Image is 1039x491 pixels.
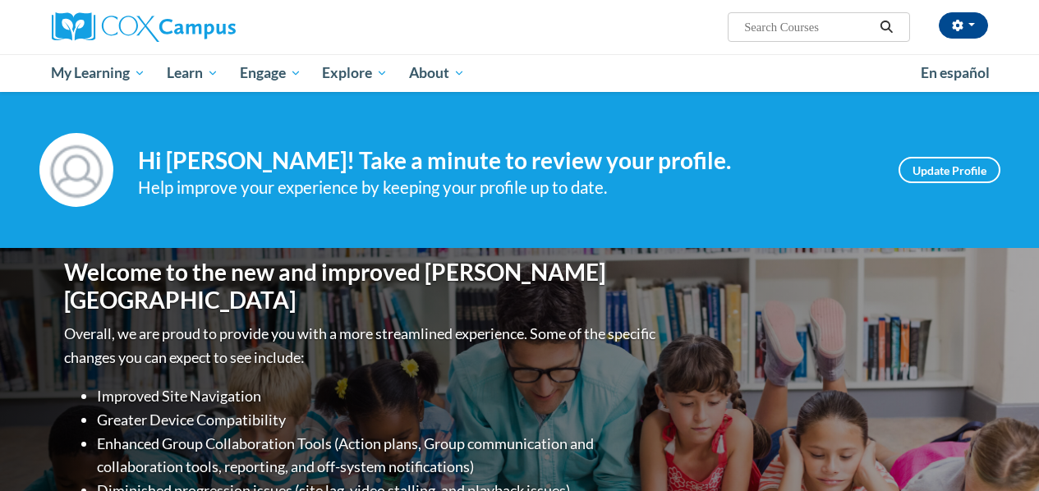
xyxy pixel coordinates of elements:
input: Search Courses [742,17,874,37]
a: Update Profile [899,157,1000,183]
iframe: Button to launch messaging window [973,425,1026,478]
a: About [398,54,476,92]
li: Improved Site Navigation [97,384,660,408]
li: Greater Device Compatibility [97,408,660,432]
span: Engage [240,63,301,83]
span: My Learning [51,63,145,83]
h1: Welcome to the new and improved [PERSON_NAME][GEOGRAPHIC_DATA] [64,259,660,314]
li: Enhanced Group Collaboration Tools (Action plans, Group communication and collaboration tools, re... [97,432,660,480]
a: Engage [229,54,312,92]
span: En español [921,64,990,81]
span: Learn [167,63,218,83]
img: Cox Campus [52,12,236,42]
div: Main menu [39,54,1000,92]
a: My Learning [41,54,157,92]
a: Explore [311,54,398,92]
span: Explore [322,63,388,83]
a: En español [910,56,1000,90]
button: Search [874,17,899,37]
p: Overall, we are proud to provide you with a more streamlined experience. Some of the specific cha... [64,322,660,369]
a: Cox Campus [52,12,347,42]
span: About [409,63,465,83]
div: Help improve your experience by keeping your profile up to date. [138,174,874,201]
img: Profile Image [39,133,113,207]
a: Learn [156,54,229,92]
button: Account Settings [939,12,988,39]
h4: Hi [PERSON_NAME]! Take a minute to review your profile. [138,147,874,175]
